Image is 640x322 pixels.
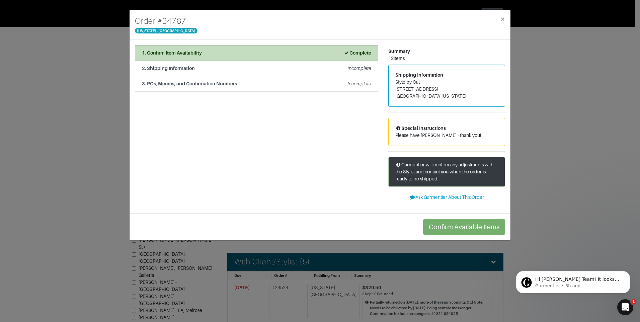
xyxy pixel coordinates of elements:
[495,10,510,28] button: Close
[343,50,371,56] strong: Complete
[395,132,498,139] p: Please have [PERSON_NAME] - thank you!
[506,257,640,304] iframe: Intercom notifications message
[395,79,498,100] address: Style by Cat [STREET_ADDRESS] [GEOGRAPHIC_DATA][US_STATE]
[395,72,443,78] span: Shipping Information
[142,50,202,56] strong: 1. Confirm Item Availability
[388,192,505,203] button: Ask Garmentier About This Order
[135,28,197,33] span: [US_STATE] - [GEOGRAPHIC_DATA]
[388,48,505,55] div: Summary
[347,81,371,86] em: Incomplete
[395,126,446,131] span: Special Instructions
[631,299,636,305] span: 1
[423,219,505,235] button: Confirm Available Items
[388,157,505,187] div: Garmentier will confirm any adjustments with the Stylist and contact you when the order is ready ...
[135,15,197,27] h4: Order # 24787
[617,299,633,315] iframe: Intercom live chat
[142,66,195,71] strong: 2. Shipping Information
[500,14,505,23] span: ×
[347,66,371,71] em: Incomplete
[142,81,237,86] strong: 3. POs, Memos, and Confirmation Numbers
[388,55,505,62] div: 12 items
